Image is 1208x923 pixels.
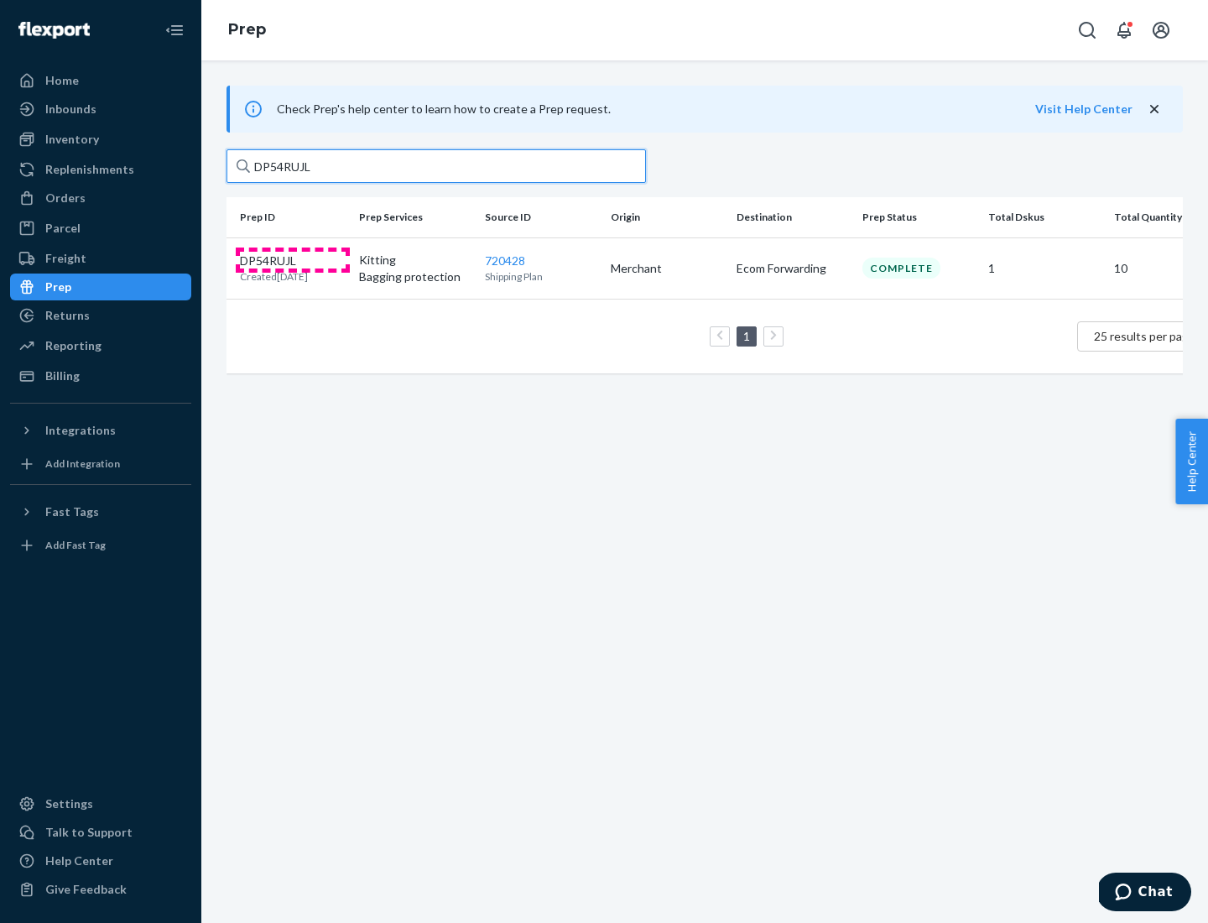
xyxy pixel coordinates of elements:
input: Search prep jobs [226,149,646,183]
div: Settings [45,795,93,812]
button: Visit Help Center [1035,101,1132,117]
button: Open notifications [1107,13,1141,47]
div: Home [45,72,79,89]
img: Flexport logo [18,22,90,39]
ol: breadcrumbs [215,6,279,55]
div: Inventory [45,131,99,148]
p: Shipping Plan [485,269,597,284]
div: Add Integration [45,456,120,471]
div: Give Feedback [45,881,127,898]
div: Reporting [45,337,102,354]
a: Home [10,67,191,94]
iframe: Opens a widget where you can chat to one of our agents [1099,873,1191,915]
th: Prep ID [226,197,352,237]
div: Fast Tags [45,503,99,520]
a: Replenishments [10,156,191,183]
a: 720428 [485,253,525,268]
div: Prep [45,279,71,295]
button: Open account menu [1144,13,1178,47]
button: Integrations [10,417,191,444]
a: Add Integration [10,451,191,477]
a: Freight [10,245,191,272]
p: 1 [988,260,1101,277]
div: Replenishments [45,161,134,178]
button: Open Search Box [1070,13,1104,47]
a: Inventory [10,126,191,153]
div: Add Fast Tag [45,538,106,552]
a: Prep [10,274,191,300]
div: Talk to Support [45,824,133,841]
p: Bagging protection [359,269,471,285]
button: Talk to Support [10,819,191,846]
span: Check Prep's help center to learn how to create a Prep request. [277,102,611,116]
th: Destination [730,197,856,237]
button: Fast Tags [10,498,191,525]
button: Close Navigation [158,13,191,47]
th: Source ID [478,197,604,237]
div: Integrations [45,422,116,439]
a: Parcel [10,215,191,242]
a: Page 1 is your current page [740,329,753,343]
a: Billing [10,362,191,389]
p: Kitting [359,252,471,269]
a: Reporting [10,332,191,359]
button: Give Feedback [10,876,191,903]
button: Help Center [1175,419,1208,504]
div: Freight [45,250,86,267]
a: Help Center [10,847,191,874]
a: Orders [10,185,191,211]
a: Inbounds [10,96,191,123]
a: Returns [10,302,191,329]
div: Parcel [45,220,81,237]
div: Returns [45,307,90,324]
button: close [1146,101,1163,118]
a: Prep [228,20,266,39]
span: 25 results per page [1094,329,1195,343]
th: Prep Services [352,197,478,237]
p: Created [DATE] [240,269,308,284]
th: Total Dskus [981,197,1107,237]
div: Orders [45,190,86,206]
th: Origin [604,197,730,237]
div: Inbounds [45,101,96,117]
div: Help Center [45,853,113,869]
p: DP54RUJL [240,253,308,269]
th: Prep Status [856,197,981,237]
div: Complete [862,258,940,279]
a: Add Fast Tag [10,532,191,559]
p: Merchant [611,260,723,277]
p: Ecom Forwarding [737,260,849,277]
a: Settings [10,790,191,817]
div: Billing [45,368,80,384]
